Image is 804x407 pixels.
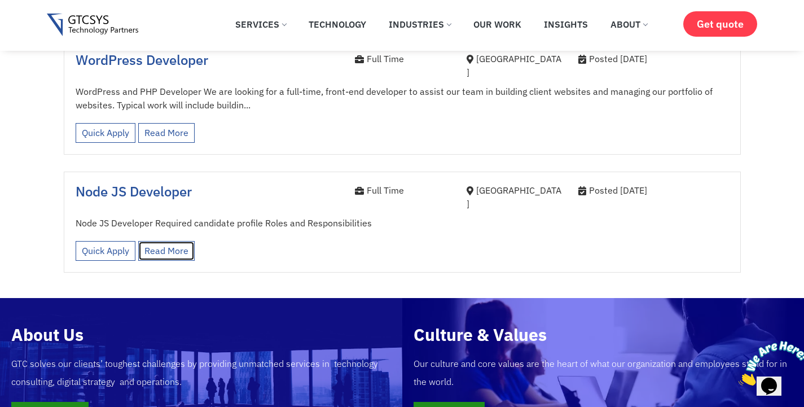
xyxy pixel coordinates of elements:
[138,241,195,261] a: Read More
[76,85,729,112] p: WordPress and PHP Developer We are looking for a full-time, front-end developer to assist our tea...
[355,52,450,65] div: Full Time
[414,326,793,343] h2: Culture & Values
[414,355,793,391] div: Our culture and core values are the heart of what our organization and employees stand for in the...
[355,183,450,197] div: Full Time
[683,11,757,37] a: Get quote
[76,216,729,230] p: Node JS Developer Required candidate profile Roles and Responsibilities
[465,12,530,37] a: Our Work
[578,52,729,65] div: Posted [DATE]
[227,12,295,37] a: Services
[76,241,135,261] a: Quick Apply
[5,5,74,49] img: Chat attention grabber
[76,51,208,69] a: WordPress Developer
[47,14,139,37] img: Gtcsys logo
[138,123,195,143] a: Read More
[300,12,375,37] a: Technology
[578,183,729,197] div: Posted [DATE]
[76,182,192,200] a: Node JS Developer
[76,123,135,143] a: Quick Apply
[11,355,391,391] div: GTC solves our clients’ toughest challenges by providing unmatched services in technology consult...
[11,326,391,343] h2: About Us
[467,183,561,211] div: [GEOGRAPHIC_DATA]
[467,52,561,79] div: [GEOGRAPHIC_DATA]
[535,12,596,37] a: Insights
[697,18,744,30] span: Get quote
[734,336,804,390] iframe: chat widget
[380,12,459,37] a: Industries
[602,12,656,37] a: About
